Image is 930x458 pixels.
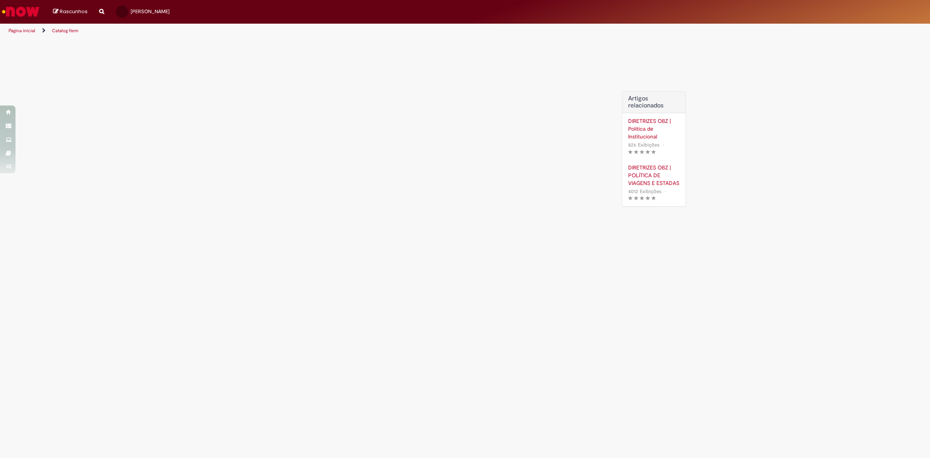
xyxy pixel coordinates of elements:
[628,188,661,195] span: 4012 Exibições
[60,8,88,15] span: Rascunhos
[9,28,35,34] a: Página inicial
[1,4,41,19] img: ServiceNow
[6,24,614,38] ul: Trilhas de página
[628,117,680,140] a: DIRETRIZES OBZ | Política de Institucional
[628,95,680,109] h3: Artigos relacionados
[628,142,660,148] span: 826 Exibições
[661,140,666,150] span: •
[131,8,170,15] span: [PERSON_NAME]
[52,28,78,34] a: Catalog Item
[53,8,88,16] a: Rascunhos
[663,186,668,197] span: •
[628,164,680,187] a: DIRETRIZES OBZ | POLÍTICA DE VIAGENS E ESTADAS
